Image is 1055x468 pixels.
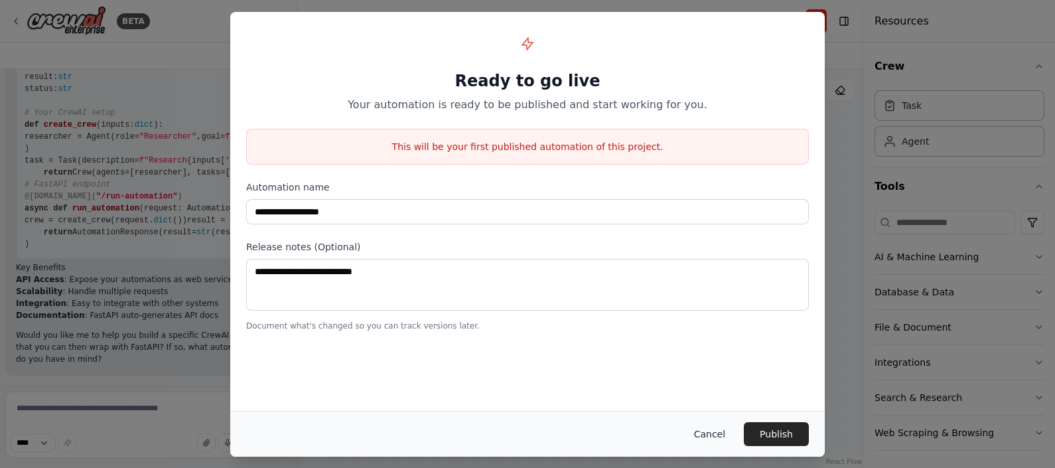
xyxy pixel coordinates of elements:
[246,321,809,331] p: Document what's changed so you can track versions later.
[246,97,809,113] p: Your automation is ready to be published and start working for you.
[744,422,809,446] button: Publish
[683,422,736,446] button: Cancel
[246,240,809,254] label: Release notes (Optional)
[247,140,808,153] p: This will be your first published automation of this project.
[246,70,809,92] h1: Ready to go live
[246,181,809,194] label: Automation name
